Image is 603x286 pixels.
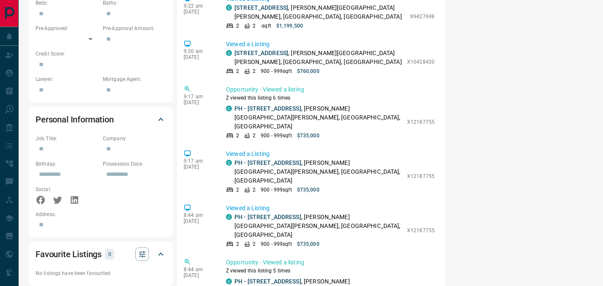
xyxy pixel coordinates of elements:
[184,9,213,15] p: [DATE]
[297,186,319,194] p: $735,000
[226,5,232,11] div: condos.ca
[226,258,435,267] p: Opportunity - Viewed a listing
[184,3,213,9] p: 9:22 am
[36,135,99,142] p: Job Title:
[234,3,406,21] p: , [PERSON_NAME][GEOGRAPHIC_DATA][PERSON_NAME], [GEOGRAPHIC_DATA], [GEOGRAPHIC_DATA]
[253,186,256,194] p: 2
[226,94,435,102] p: Z viewed this listing 6 times
[36,113,114,126] h2: Personal Information
[36,211,166,218] p: Address:
[261,22,271,30] p: - sqft
[234,104,403,131] p: , [PERSON_NAME][GEOGRAPHIC_DATA][PERSON_NAME], [GEOGRAPHIC_DATA], [GEOGRAPHIC_DATA]
[226,278,232,284] div: condos.ca
[253,22,256,30] p: 2
[226,85,435,94] p: Opportunity - Viewed a listing
[107,250,112,259] p: 0
[297,240,319,248] p: $735,000
[226,40,435,49] p: Viewed a Listing
[226,204,435,213] p: Viewed a Listing
[36,109,166,130] div: Personal Information
[184,267,213,272] p: 8:44 am
[36,244,166,264] div: Favourite Listings0
[184,48,213,54] p: 9:20 am
[36,50,166,58] p: Credit Score:
[234,4,288,11] a: [STREET_ADDRESS]
[36,75,99,83] p: Lawyer:
[297,132,319,139] p: $735,000
[236,22,239,30] p: 2
[261,67,292,75] p: 900 - 999 sqft
[261,186,292,194] p: 900 - 999 sqft
[407,227,435,234] p: X12187755
[234,213,403,239] p: , [PERSON_NAME][GEOGRAPHIC_DATA][PERSON_NAME], [GEOGRAPHIC_DATA], [GEOGRAPHIC_DATA]
[184,212,213,218] p: 8:44 am
[36,186,99,193] p: Social:
[226,214,232,220] div: condos.ca
[236,240,239,248] p: 2
[226,160,232,166] div: condos.ca
[184,100,213,106] p: [DATE]
[184,218,213,224] p: [DATE]
[36,160,99,168] p: Birthday:
[234,158,403,185] p: , [PERSON_NAME][GEOGRAPHIC_DATA][PERSON_NAME], [GEOGRAPHIC_DATA], [GEOGRAPHIC_DATA]
[234,49,403,67] p: , [PERSON_NAME][GEOGRAPHIC_DATA][PERSON_NAME], [GEOGRAPHIC_DATA], [GEOGRAPHIC_DATA]
[226,150,435,158] p: Viewed a Listing
[234,105,301,112] a: PH - [STREET_ADDRESS]
[261,240,292,248] p: 900 - 999 sqft
[184,158,213,164] p: 9:17 am
[236,132,239,139] p: 2
[184,94,213,100] p: 9:17 am
[297,67,319,75] p: $760,000
[184,54,213,60] p: [DATE]
[184,272,213,278] p: [DATE]
[103,75,166,83] p: Mortgage Agent:
[407,172,435,180] p: X12187755
[234,278,301,285] a: PH - [STREET_ADDRESS]
[103,160,166,168] p: Possession Date:
[103,25,166,32] p: Pre-Approval Amount:
[36,247,102,261] h2: Favourite Listings
[261,132,292,139] p: 900 - 999 sqft
[103,135,166,142] p: Company:
[36,269,166,277] p: No listings have been favourited
[234,214,301,220] a: PH - [STREET_ADDRESS]
[226,267,435,275] p: Z viewed this listing 5 times
[236,67,239,75] p: 2
[410,13,435,20] p: X9427698
[253,67,256,75] p: 2
[184,164,213,170] p: [DATE]
[407,58,435,66] p: X10428420
[226,106,232,111] div: condos.ca
[236,186,239,194] p: 2
[407,118,435,126] p: X12187755
[234,159,301,166] a: PH - [STREET_ADDRESS]
[276,22,303,30] p: $1,199,500
[253,132,256,139] p: 2
[253,240,256,248] p: 2
[36,25,99,32] p: Pre-Approved:
[234,50,288,56] a: [STREET_ADDRESS]
[226,50,232,56] div: condos.ca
